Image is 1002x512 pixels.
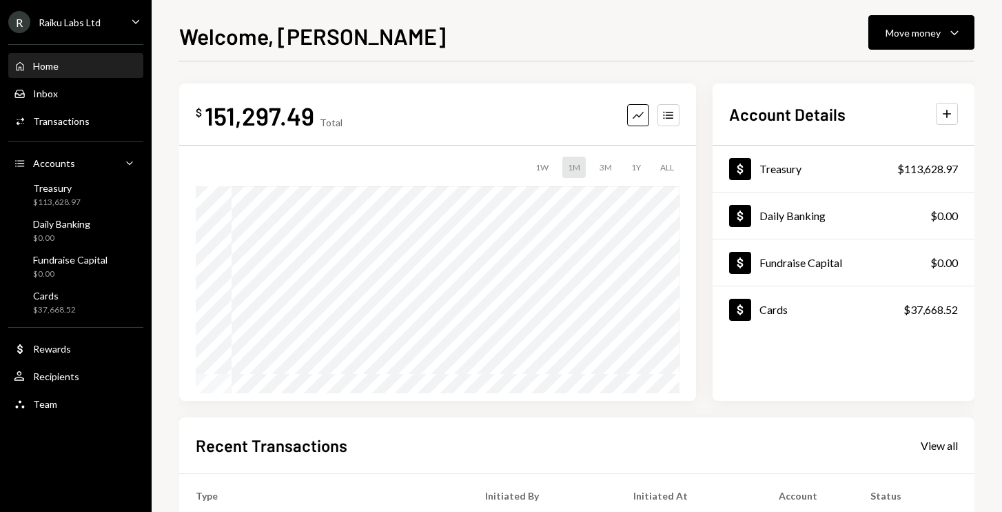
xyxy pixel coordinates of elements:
div: 1W [530,157,554,178]
div: Daily Banking [759,209,826,222]
div: Fundraise Capital [759,256,842,269]
div: 1Y [626,157,646,178]
div: Team [33,398,57,410]
a: Treasury$113,628.97 [713,146,974,192]
div: Treasury [759,162,801,175]
div: Inbox [33,88,58,99]
div: $0.00 [33,233,90,244]
div: 3M [594,157,617,178]
div: Transactions [33,115,90,127]
div: $113,628.97 [897,161,958,177]
div: Total [320,117,342,128]
a: Daily Banking$0.00 [713,193,974,239]
div: $ [196,106,202,119]
a: Rewards [8,336,143,361]
div: $113,628.97 [33,197,81,208]
h2: Account Details [729,103,846,126]
button: Move money [868,15,974,50]
a: Fundraise Capital$0.00 [713,239,974,286]
div: 151,297.49 [205,100,314,131]
a: Recipients [8,364,143,388]
div: Cards [759,303,788,316]
div: Home [33,60,59,72]
div: Accounts [33,157,75,169]
div: Move money [886,26,941,40]
a: Team [8,391,143,416]
a: Cards$37,668.52 [713,286,974,333]
h1: Welcome, [PERSON_NAME] [179,22,446,50]
div: Raiku Labs Ltd [39,17,101,28]
a: Treasury$113,628.97 [8,178,143,211]
div: $0.00 [33,268,108,280]
div: Recipients [33,371,79,382]
div: Daily Banking [33,218,90,230]
div: $0.00 [930,255,958,271]
div: $37,668.52 [33,304,76,316]
div: Rewards [33,343,71,355]
h2: Recent Transactions [196,434,347,457]
div: $0.00 [930,208,958,224]
a: Transactions [8,108,143,133]
div: ALL [655,157,679,178]
a: Inbox [8,81,143,106]
a: Daily Banking$0.00 [8,214,143,247]
div: Treasury [33,182,81,194]
a: Fundraise Capital$0.00 [8,250,143,283]
a: Home [8,53,143,78]
a: Cards$37,668.52 [8,286,143,319]
div: Cards [33,290,76,302]
div: Fundraise Capital [33,254,108,266]
div: $37,668.52 [903,302,958,318]
a: View all [921,437,958,453]
a: Accounts [8,150,143,175]
div: 1M [562,157,586,178]
div: R [8,11,30,33]
div: View all [921,439,958,453]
